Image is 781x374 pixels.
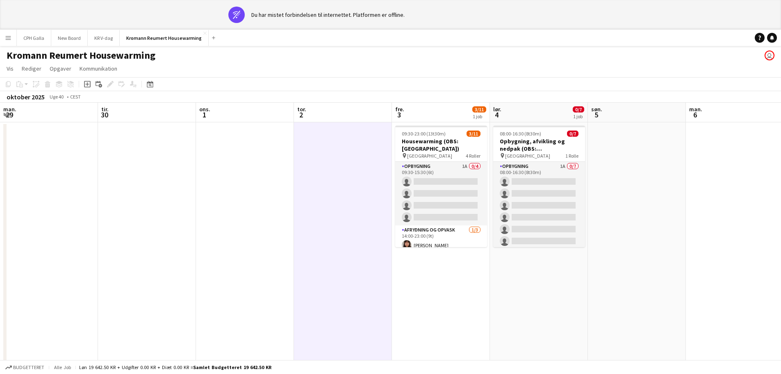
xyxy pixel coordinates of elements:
span: Rediger [22,65,41,72]
h3: Housewarming (OBS: [GEOGRAPHIC_DATA]) [395,138,487,152]
span: søn. [591,106,602,113]
span: fre. [395,106,404,113]
span: man. [3,106,16,113]
span: 1 Rolle [565,153,578,159]
span: tor. [297,106,306,113]
span: Uge 40 [46,94,67,100]
a: Kommunikation [76,63,121,74]
span: 4 [492,110,501,119]
span: 0/7 [573,106,584,112]
span: [GEOGRAPHIC_DATA] [407,153,452,159]
span: Opgaver [50,65,71,72]
h3: Opbygning, afvikling og nedpak (OBS: [GEOGRAPHIC_DATA]) [493,138,585,152]
app-card-role: Afrydning og opvask1/314:00-23:00 (9t)[PERSON_NAME] [395,225,487,277]
h1: Kromann Reumert Housewarming [7,49,155,62]
span: 29 [2,110,16,119]
div: 1 job [573,113,584,119]
app-job-card: 09:30-23:00 (13t30m)3/11Housewarming (OBS: [GEOGRAPHIC_DATA]) [GEOGRAPHIC_DATA]4 RollerOpbygning1... [395,126,487,247]
span: 4 Roller [466,153,480,159]
span: man. [689,106,702,113]
span: Kommunikation [80,65,117,72]
span: 3 [394,110,404,119]
div: Du har mistet forbindelsen til internettet. Platformen er offline. [251,11,405,18]
span: Vis [7,65,14,72]
span: 2 [296,110,306,119]
div: 1 job [473,113,486,119]
span: 3/11 [472,106,486,112]
span: ons. [199,106,210,113]
span: 1 [198,110,210,119]
span: Budgetteret [13,365,44,370]
button: Kromann Reumert Housewarming [120,30,209,46]
span: 6 [688,110,702,119]
button: Budgetteret [4,363,46,372]
app-job-card: 08:00-16:30 (8t30m)0/7Opbygning, afvikling og nedpak (OBS: [GEOGRAPHIC_DATA]) [GEOGRAPHIC_DATA]1 ... [493,126,585,247]
div: Løn 19 642.50 KR + Udgifter 0.00 KR + Diæt 0.00 KR = [79,364,271,370]
div: CEST [70,94,81,100]
button: CPH Galla [17,30,51,46]
button: KR V-dag [88,30,120,46]
a: Vis [3,63,17,74]
span: 3/11 [467,131,480,137]
a: Rediger [18,63,45,74]
span: Samlet budgetteret 19 642.50 KR [193,364,271,370]
span: 30 [100,110,109,119]
app-card-role: Opbygning1A0/708:00-16:30 (8t30m) [493,162,585,261]
span: 5 [590,110,602,119]
a: Opgaver [46,63,75,74]
span: 08:00-16:30 (8t30m) [500,131,541,137]
span: [GEOGRAPHIC_DATA] [505,153,550,159]
div: oktober 2025 [7,93,45,101]
span: 0/7 [567,131,578,137]
span: lør. [493,106,501,113]
app-card-role: Opbygning1A0/409:30-15:30 (6t) [395,162,487,225]
button: New Board [51,30,88,46]
span: 09:30-23:00 (13t30m) [402,131,446,137]
app-user-avatar: Carla Sørensen [765,50,774,60]
span: tir. [101,106,109,113]
span: Alle job [52,364,72,370]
